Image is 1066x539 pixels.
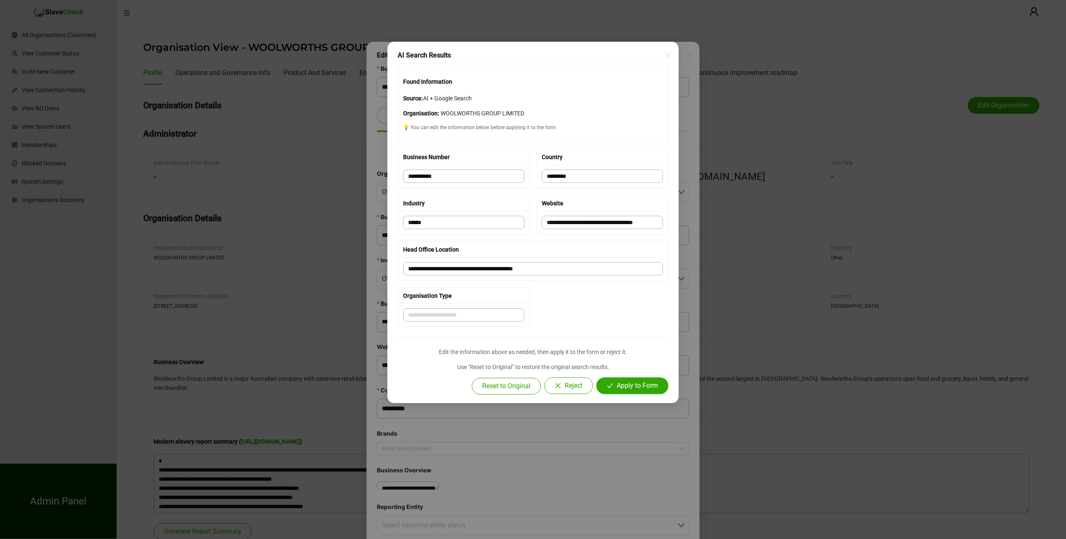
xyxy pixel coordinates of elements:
[617,381,658,391] span: Apply to Form
[403,94,663,103] p: AI + Google Search
[403,245,663,254] div: Head Office Location
[542,152,663,162] div: Country
[403,109,663,118] p: WOOLWORTHS GROUP LIMITED
[472,378,541,394] button: Reset to Original
[403,110,439,117] strong: Organisation:
[403,152,524,162] div: Business Number
[555,382,561,389] span: close
[398,362,668,372] p: Use "Reset to Original" to restore the original search results.
[398,347,668,357] p: Edit the information above as needed, then apply it to the form or reject it.
[403,291,524,300] div: Organisation Type
[660,47,673,60] button: Close
[403,124,663,132] p: 💡 You can edit the information below before applying it to the form
[542,199,663,208] div: Website
[403,95,423,102] strong: Source:
[665,47,672,64] span: close
[565,381,583,391] span: Reject
[482,381,531,391] span: Reset to Original
[403,77,663,86] h4: Found Information
[607,382,613,389] span: check
[544,377,593,394] button: Reject
[398,50,668,60] div: AI Search Results
[596,377,668,394] button: Apply to Form
[403,199,524,208] div: Industry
